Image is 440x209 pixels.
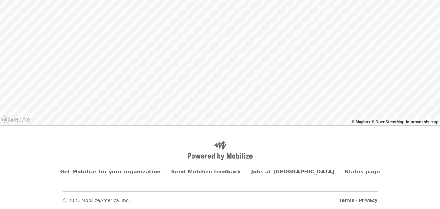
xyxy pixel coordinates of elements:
nav: Primary footer navigation [63,168,378,176]
a: Terms [339,198,354,203]
a: Status page [345,169,380,175]
a: Privacy [359,198,378,203]
img: Powered by Mobilize [188,141,253,160]
a: Map feedback [406,120,438,124]
a: Jobs at [GEOGRAPHIC_DATA] [251,169,334,175]
span: © 2025 MobilizeAmerica, Inc. [63,198,130,203]
a: OpenStreetMap [371,120,404,124]
span: · [339,197,377,204]
a: Get Mobilize for your organization [60,169,161,175]
a: Send Mobilize feedback [171,169,241,175]
a: Mapbox [352,120,371,124]
nav: Secondary footer navigation [63,191,378,204]
a: Mapbox logo [2,116,31,123]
